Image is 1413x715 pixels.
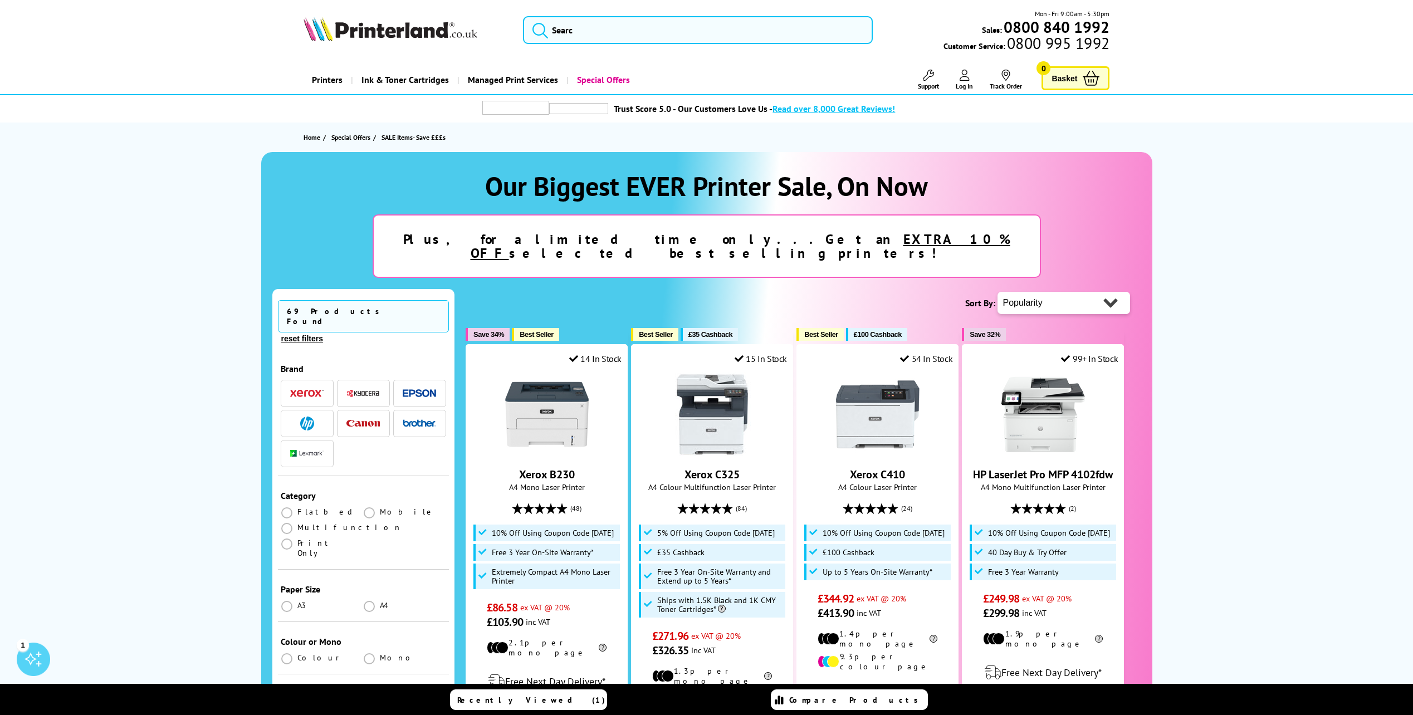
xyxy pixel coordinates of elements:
[688,330,732,339] span: £35 Cashback
[736,498,747,519] span: (84)
[988,567,1059,576] span: Free 3 Year Warranty
[962,328,1006,341] button: Save 32%
[487,615,523,629] span: £103.90
[482,101,549,115] img: trustpilot rating
[520,330,554,339] span: Best Seller
[281,584,447,595] div: Paper Size
[346,420,380,427] img: Canon
[637,482,787,492] span: A4 Colour Multifunction Laser Printer
[652,666,772,686] li: 1.3p per mono page
[836,373,920,456] img: Xerox C410
[272,169,1141,203] h1: Our Biggest EVER Printer Sale, On Now
[304,17,509,43] a: Printerland Logo
[281,363,447,374] div: Brand
[804,330,838,339] span: Best Seller
[403,419,436,427] img: Brother
[836,447,920,458] a: Xerox C410
[17,639,29,651] div: 1
[900,353,952,364] div: 54 In Stock
[457,66,566,94] a: Managed Print Services
[983,629,1103,649] li: 1.9p per mono page
[918,82,939,90] span: Support
[846,328,907,341] button: £100 Cashback
[549,103,608,114] img: trustpilot rating
[685,467,740,482] a: Xerox C325
[818,606,854,620] span: £413.90
[631,328,678,341] button: Best Seller
[278,300,449,332] span: 69 Products Found
[361,66,449,94] span: Ink & Toner Cartridges
[281,636,447,647] div: Colour or Mono
[287,416,327,431] button: HP
[304,131,323,143] a: Home
[818,652,937,672] li: 9.3p per colour page
[457,695,605,705] span: Recently Viewed (1)
[772,103,895,114] span: Read over 8,000 Great Reviews!
[854,330,902,339] span: £100 Cashback
[818,591,854,606] span: £344.92
[297,522,402,532] span: Multifunction
[492,567,618,585] span: Extremely Compact A4 Mono Laser Printer
[956,82,973,90] span: Log In
[657,596,783,614] span: Ships with 1.5K Black and 1K CMY Toner Cartridges*
[472,666,622,697] div: modal_delivery
[671,373,754,456] img: Xerox C325
[982,25,1002,35] span: Sales:
[1022,593,1072,604] span: ex VAT @ 20%
[823,548,874,557] span: £100 Cashback
[988,528,1110,537] span: 10% Off Using Coupon Code [DATE]
[466,328,510,341] button: Save 34%
[492,528,614,537] span: 10% Off Using Coupon Code [DATE]
[380,600,390,610] span: A4
[304,66,351,94] a: Printers
[331,131,373,143] a: Special Offers
[983,606,1019,620] span: £299.98
[1035,8,1109,19] span: Mon - Fri 9:00am - 5:30pm
[450,689,607,710] a: Recently Viewed (1)
[492,548,594,557] span: Free 3 Year On-Site Warranty*
[505,447,589,458] a: Xerox B230
[691,645,716,655] span: inc VAT
[399,416,439,431] button: Brother
[657,567,783,585] span: Free 3 Year On-Site Warranty and Extend up to 5 Years*
[657,548,705,557] span: £35 Cashback
[901,498,912,519] span: (24)
[691,630,741,641] span: ex VAT @ 20%
[380,653,417,663] span: Mono
[918,70,939,90] a: Support
[639,330,673,339] span: Best Seller
[1061,353,1118,364] div: 99+ In Stock
[990,70,1022,90] a: Track Order
[569,353,622,364] div: 14 In Stock
[399,386,439,401] button: Epson
[1036,61,1050,75] span: 0
[970,330,1000,339] span: Save 32%
[487,638,607,658] li: 2.1p per mono page
[681,328,738,341] button: £35 Cashback
[983,591,1019,606] span: £249.98
[278,334,326,344] button: reset filters
[472,482,622,492] span: A4 Mono Laser Printer
[735,353,787,364] div: 15 In Stock
[526,616,550,627] span: inc VAT
[968,657,1118,688] div: modal_delivery
[1004,17,1109,37] b: 0800 840 1992
[403,231,1010,262] strong: Plus, for a limited time only...Get an selected best selling printers!
[968,482,1118,492] span: A4 Mono Multifunction Laser Printer
[771,689,928,710] a: Compare Products
[803,680,952,711] div: modal_delivery
[487,600,517,615] span: £86.58
[1001,373,1085,456] img: HP LaserJet Pro MFP 4102fdw
[297,600,307,610] span: A3
[566,66,638,94] a: Special Offers
[1001,447,1085,458] a: HP LaserJet Pro MFP 4102fdw
[523,16,873,44] input: Searc
[943,38,1109,51] span: Customer Service:
[1069,498,1076,519] span: (2)
[1022,608,1047,618] span: inc VAT
[505,373,589,456] img: Xerox B230
[614,103,895,114] a: Trust Score 5.0 - Our Customers Love Us -Read over 8,000 Great Reviews!
[1002,22,1109,32] a: 0800 840 1992
[818,629,937,649] li: 1.4p per mono page
[287,386,327,401] button: Xerox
